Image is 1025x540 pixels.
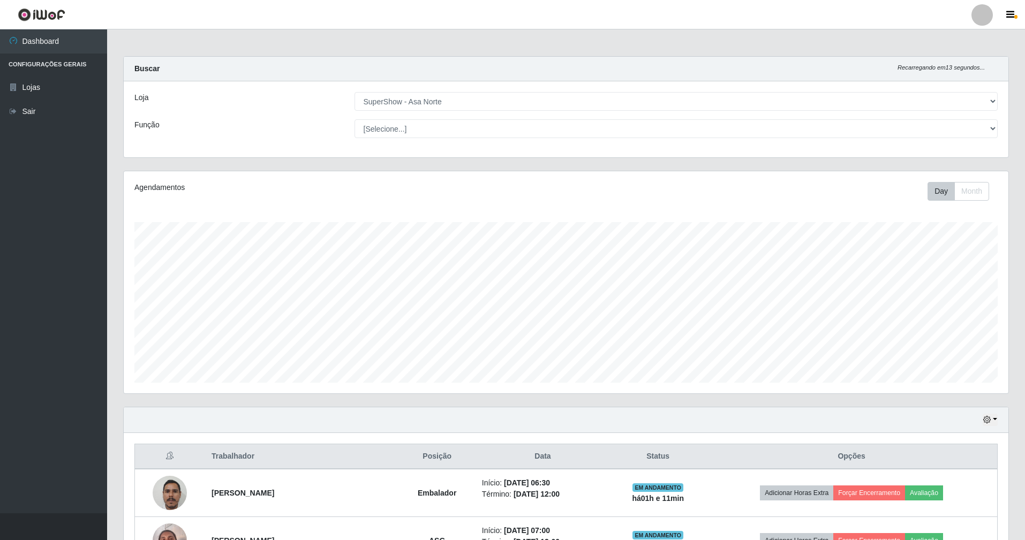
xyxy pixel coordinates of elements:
[632,494,684,503] strong: há 01 h e 11 min
[153,470,187,515] img: 1754513784799.jpeg
[476,444,610,469] th: Data
[482,525,604,536] li: Início:
[905,485,943,500] button: Avaliação
[482,489,604,500] li: Término:
[954,182,989,201] button: Month
[928,182,989,201] div: First group
[514,490,560,498] time: [DATE] 12:00
[504,526,550,535] time: [DATE] 07:00
[134,64,160,73] strong: Buscar
[399,444,476,469] th: Posição
[760,485,833,500] button: Adicionar Horas Extra
[610,444,706,469] th: Status
[134,182,485,193] div: Agendamentos
[504,478,550,487] time: [DATE] 06:30
[205,444,399,469] th: Trabalhador
[706,444,997,469] th: Opções
[134,92,148,103] label: Loja
[928,182,998,201] div: Toolbar with button groups
[418,489,456,497] strong: Embalador
[833,485,905,500] button: Forçar Encerramento
[18,8,65,21] img: CoreUI Logo
[632,483,683,492] span: EM ANDAMENTO
[898,64,985,71] i: Recarregando em 13 segundos...
[134,119,160,131] label: Função
[482,477,604,489] li: Início:
[632,531,683,539] span: EM ANDAMENTO
[928,182,955,201] button: Day
[212,489,274,497] strong: [PERSON_NAME]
